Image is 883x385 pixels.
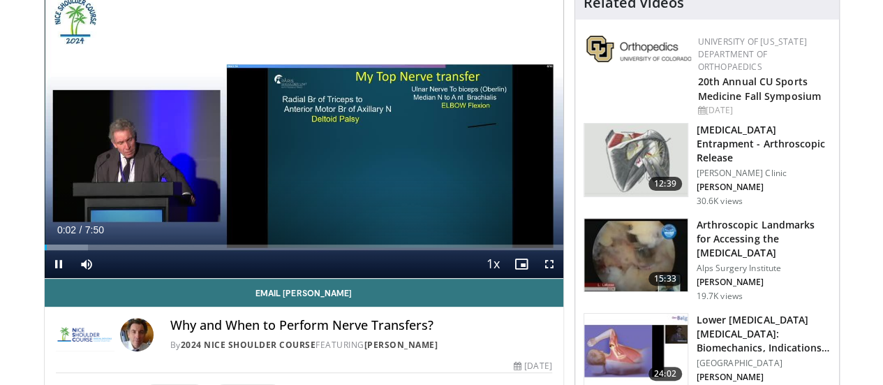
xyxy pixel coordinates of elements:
[697,182,831,193] p: [PERSON_NAME]
[45,279,563,307] a: Email [PERSON_NAME]
[56,318,114,351] img: 2024 Nice Shoulder Course
[170,318,552,333] h4: Why and When to Perform Nerve Transfers?
[45,250,73,278] button: Pause
[698,36,807,73] a: University of [US_STATE] Department of Orthopaedics
[170,339,552,351] div: By FEATURING
[697,372,831,383] p: [PERSON_NAME]
[697,358,831,369] p: [GEOGRAPHIC_DATA]
[648,367,682,381] span: 24:02
[698,104,828,117] div: [DATE]
[697,313,831,355] h3: Lower [MEDICAL_DATA] [MEDICAL_DATA]: Biomechanics, Indications and Techn…
[80,224,82,235] span: /
[697,168,831,179] p: [PERSON_NAME] Clinic
[514,360,551,372] div: [DATE]
[364,339,438,351] a: [PERSON_NAME]
[45,245,563,250] div: Progress Bar
[697,277,831,288] p: [PERSON_NAME]
[584,219,688,291] img: 752280_3.png.150x105_q85_crop-smart_upscale.jpg
[697,123,831,165] h3: [MEDICAL_DATA] Entrapment - Arthroscopic Release
[648,177,682,191] span: 12:39
[57,224,76,235] span: 0:02
[697,263,831,274] p: Alps Surgery Institute
[584,218,831,302] a: 15:33 Arthroscopic Landmarks for Accessing the [MEDICAL_DATA] Alps Surgery Institute [PERSON_NAME...
[648,272,682,286] span: 15:33
[181,339,316,351] a: 2024 Nice Shoulder Course
[586,36,691,62] img: 355603a8-37da-49b6-856f-e00d7e9307d3.png.150x105_q85_autocrop_double_scale_upscale_version-0.2.png
[584,123,831,207] a: 12:39 [MEDICAL_DATA] Entrapment - Arthroscopic Release [PERSON_NAME] Clinic [PERSON_NAME] 30.6K v...
[507,250,535,278] button: Enable picture-in-picture mode
[120,318,154,351] img: Avatar
[85,224,104,235] span: 7:50
[584,124,688,196] img: 38716_0000_3.png.150x105_q85_crop-smart_upscale.jpg
[697,291,743,302] p: 19.7K views
[697,218,831,260] h3: Arthroscopic Landmarks for Accessing the [MEDICAL_DATA]
[73,250,101,278] button: Mute
[697,196,743,207] p: 30.6K views
[535,250,563,278] button: Fullscreen
[480,250,507,278] button: Playback Rate
[698,75,821,103] a: 20th Annual CU Sports Medicine Fall Symposium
